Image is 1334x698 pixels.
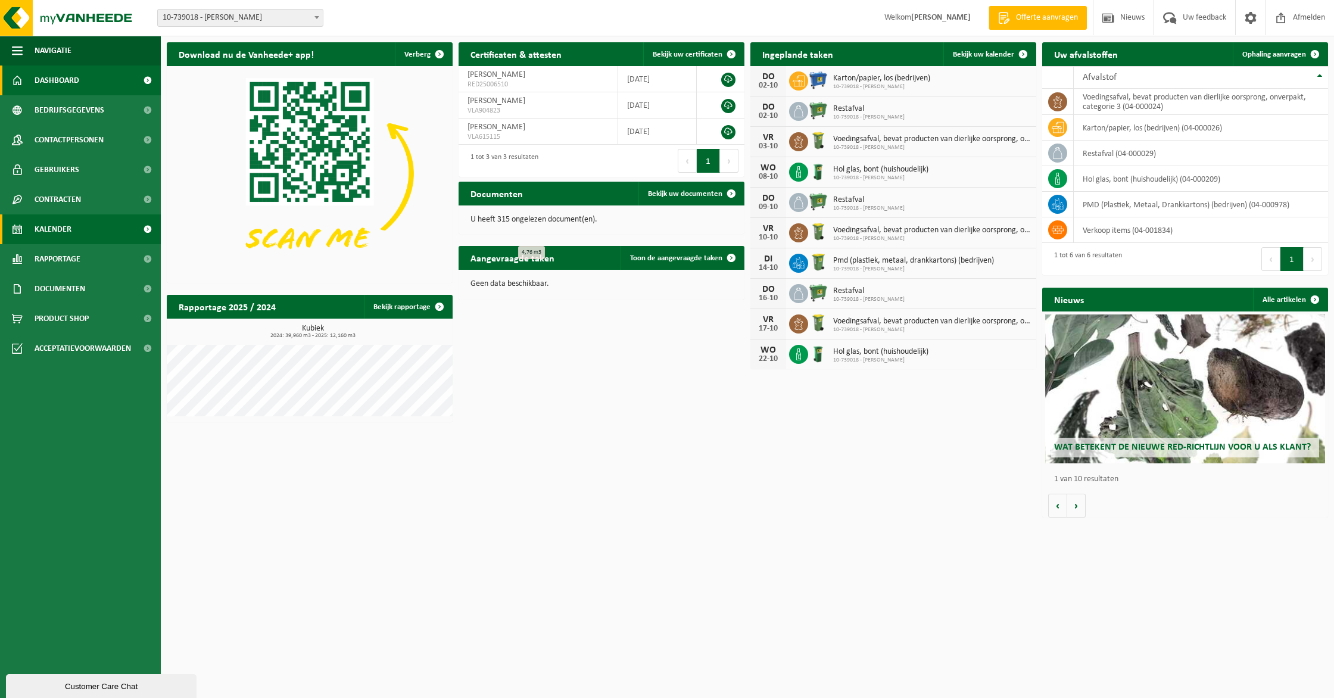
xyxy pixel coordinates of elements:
span: Voedingsafval, bevat producten van dierlijke oorsprong, onverpakt, categorie 3 [833,226,1030,235]
span: Acceptatievoorwaarden [35,334,131,363]
td: restafval (04-000029) [1074,141,1328,166]
button: Verberg [395,42,451,66]
td: PMD (Plastiek, Metaal, Drankkartons) (bedrijven) (04-000978) [1074,192,1328,217]
button: Previous [1261,247,1280,271]
span: Navigatie [35,36,71,66]
span: Offerte aanvragen [1013,12,1081,24]
span: Dashboard [35,66,79,95]
div: 02-10 [756,112,780,120]
button: Volgende [1067,494,1086,518]
span: [PERSON_NAME] [467,96,525,105]
img: WB-0660-HPE-GN-01 [808,282,828,303]
span: VLA904823 [467,106,609,116]
h2: Nieuws [1042,288,1096,311]
span: 10-739018 - RESTO BERTRAND - NUKERKE [157,9,323,27]
span: Toon de aangevraagde taken [630,254,722,262]
span: RED25006510 [467,80,609,89]
span: Contracten [35,185,81,214]
span: Bedrijfsgegevens [35,95,104,125]
span: 10-739018 - [PERSON_NAME] [833,235,1030,242]
div: 1 tot 3 van 3 resultaten [465,148,538,174]
strong: [PERSON_NAME] [911,13,971,22]
span: Afvalstof [1083,73,1117,82]
button: 1 [697,149,720,173]
div: VR [756,224,780,233]
a: Wat betekent de nieuwe RED-richtlijn voor u als klant? [1045,314,1325,463]
span: Voedingsafval, bevat producten van dierlijke oorsprong, onverpakt, categorie 3 [833,317,1030,326]
h2: Certificaten & attesten [459,42,574,66]
span: Kalender [35,214,71,244]
a: Alle artikelen [1253,288,1327,311]
img: WB-0660-HPE-BE-01 [808,70,828,90]
span: Karton/papier, los (bedrijven) [833,74,930,83]
div: DO [756,285,780,294]
button: Next [720,149,738,173]
span: 10-739018 - [PERSON_NAME] [833,174,928,182]
span: Rapportage [35,244,80,274]
span: Wat betekent de nieuwe RED-richtlijn voor u als klant? [1054,443,1311,452]
span: 10-739018 - [PERSON_NAME] [833,326,1030,334]
div: 1 tot 6 van 6 resultaten [1048,246,1122,272]
h2: Ingeplande taken [750,42,845,66]
iframe: chat widget [6,672,199,698]
td: verkoop items (04-001834) [1074,217,1328,243]
span: Hol glas, bont (huishoudelijk) [833,347,928,357]
img: WB-0660-HPE-GN-01 [808,100,828,120]
span: 10-739018 - [PERSON_NAME] [833,144,1030,151]
span: Restafval [833,104,905,114]
td: voedingsafval, bevat producten van dierlijke oorsprong, onverpakt, categorie 3 (04-000024) [1074,89,1328,115]
h3: Kubiek [173,325,453,339]
a: Bekijk uw kalender [943,42,1035,66]
div: 22-10 [756,355,780,363]
span: Gebruikers [35,155,79,185]
div: 17-10 [756,325,780,333]
span: Restafval [833,195,905,205]
div: 14-10 [756,264,780,272]
p: 1 van 10 resultaten [1054,475,1322,484]
button: 1 [1280,247,1304,271]
div: WO [756,163,780,173]
h2: Documenten [459,182,535,205]
span: 10-739018 - [PERSON_NAME] [833,266,994,273]
td: [DATE] [618,119,696,145]
div: 08-10 [756,173,780,181]
p: U heeft 315 ongelezen document(en). [470,216,733,224]
img: WB-0140-HPE-GN-01 [808,343,828,363]
span: [PERSON_NAME] [467,70,525,79]
div: DO [756,194,780,203]
a: Bekijk rapportage [364,295,451,319]
a: Bekijk uw documenten [638,182,743,205]
a: Offerte aanvragen [989,6,1087,30]
img: WB-0140-HPE-GN-50 [808,130,828,151]
h2: Aangevraagde taken [459,246,566,269]
h2: Uw afvalstoffen [1042,42,1130,66]
span: VLA615115 [467,132,609,142]
div: DI [756,254,780,264]
span: 10-739018 - [PERSON_NAME] [833,296,905,303]
div: 09-10 [756,203,780,211]
div: DO [756,72,780,82]
a: Toon de aangevraagde taken [621,246,743,270]
span: 10-739018 - RESTO BERTRAND - NUKERKE [158,10,323,26]
img: Download de VHEPlus App [167,66,453,281]
span: 10-739018 - [PERSON_NAME] [833,114,905,121]
span: Verberg [404,51,431,58]
span: Bekijk uw certificaten [653,51,722,58]
img: WB-0140-HPE-GN-01 [808,161,828,181]
div: WO [756,345,780,355]
a: Bekijk uw certificaten [643,42,743,66]
img: WB-0660-HPE-GN-01 [808,191,828,211]
span: 2024: 39,960 m3 - 2025: 12,160 m3 [173,333,453,339]
span: Ophaling aanvragen [1242,51,1306,58]
span: Bekijk uw kalender [953,51,1014,58]
p: Geen data beschikbaar. [470,280,733,288]
div: 03-10 [756,142,780,151]
span: Restafval [833,286,905,296]
td: hol glas, bont (huishoudelijk) (04-000209) [1074,166,1328,192]
span: 10-739018 - [PERSON_NAME] [833,357,928,364]
span: Bekijk uw documenten [648,190,722,198]
span: [PERSON_NAME] [467,123,525,132]
span: Contactpersonen [35,125,104,155]
div: 02-10 [756,82,780,90]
